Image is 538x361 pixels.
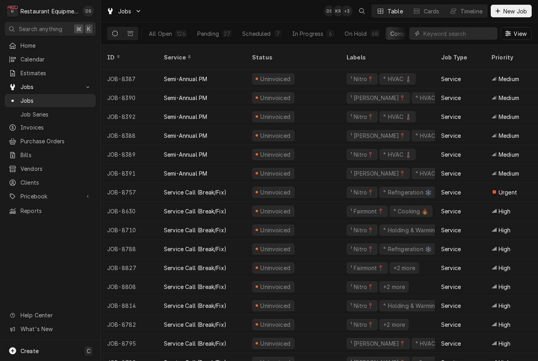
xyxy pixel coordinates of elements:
div: Uninvoiced [260,150,291,159]
span: Medium [499,150,519,159]
div: JOB-8389 [101,145,158,164]
div: Service Call (Break/Fix) [164,264,226,272]
a: Reports [5,204,96,217]
span: New Job [502,7,529,15]
div: Semi-Annual PM [164,131,207,140]
div: R [7,6,18,17]
div: Semi-Annual PM [164,75,207,83]
div: ¹ Fairmont📍 [350,207,385,215]
div: ¹ Nitro📍 [350,320,375,329]
button: New Job [491,5,532,17]
div: Service [441,131,461,140]
div: JOB-8788 [101,239,158,258]
div: Semi-Annual PM [164,94,207,102]
span: High [499,302,511,310]
span: What's New [20,325,91,333]
div: ¹ Nitro📍 [350,245,375,253]
div: ¹ Nitro📍 [350,188,375,196]
div: Uninvoiced [260,188,291,196]
div: +2 more [382,283,406,291]
div: JOB-8388 [101,126,158,145]
div: +2 more [382,320,406,329]
div: DS [83,6,94,17]
div: ¹ Nitro📍 [350,150,375,159]
div: 126 [177,30,185,38]
div: KR [333,6,344,17]
div: ⁴ HVAC 🌡️ [415,94,445,102]
div: Service [441,264,461,272]
div: ⁴ Cooking 🔥 [393,207,429,215]
div: Restaurant Equipment Diagnostics [20,7,78,15]
div: Service [441,283,461,291]
span: Jobs [20,83,80,91]
div: Service Call (Break/Fix) [164,320,226,329]
span: High [499,207,511,215]
div: JOB-8391 [101,164,158,183]
div: Priority [492,53,534,61]
div: Service [441,75,461,83]
span: Reports [20,207,92,215]
a: Go to Pricebook [5,190,96,203]
a: Estimates [5,67,96,80]
div: ID [107,53,150,61]
div: Uninvoiced [260,226,291,234]
span: Medium [499,94,519,102]
div: Uninvoiced [260,245,291,253]
span: Bills [20,151,92,159]
div: Kelli Robinette's Avatar [333,6,344,17]
a: Go to Jobs [103,5,145,18]
a: Purchase Orders [5,135,96,148]
div: All Open [149,30,172,38]
div: Uninvoiced [260,339,291,348]
a: Go to Help Center [5,309,96,322]
div: In Progress [292,30,324,38]
span: High [499,320,511,329]
div: Uninvoiced [260,283,291,291]
div: Semi-Annual PM [164,169,207,178]
div: Uninvoiced [260,302,291,310]
div: Derek Stewart's Avatar [83,6,94,17]
div: Cards [424,7,440,15]
div: Service [441,188,461,196]
span: Pricebook [20,192,80,200]
div: JOB-8814 [101,296,158,315]
div: ⁴ HVAC 🌡️ [415,131,445,140]
span: Urgent [499,188,517,196]
div: Service Call (Break/Fix) [164,207,226,215]
div: DS [324,6,335,17]
div: ¹ [PERSON_NAME]📍 [350,94,407,102]
div: JOB-8710 [101,220,158,239]
div: Service [441,245,461,253]
div: Service [441,339,461,348]
div: JOB-8630 [101,202,158,220]
div: Service Call (Break/Fix) [164,339,226,348]
div: ⁴ HVAC 🌡️ [382,150,412,159]
span: C [87,347,91,355]
span: Help Center [20,311,91,319]
div: 27 [224,30,230,38]
span: High [499,245,511,253]
div: ⁴ Refrigeration ❄️ [382,188,432,196]
a: Bills [5,148,96,161]
div: ¹ Nitro📍 [350,226,375,234]
span: High [499,283,511,291]
div: JOB-8782 [101,315,158,334]
div: 68 [372,30,378,38]
span: ⌘ [76,25,82,33]
div: JOB-8827 [101,258,158,277]
span: Vendors [20,165,92,173]
div: ⁴ Refrigeration ❄️ [382,245,432,253]
div: JOB-8795 [101,334,158,353]
div: Service [441,169,461,178]
div: Table [388,7,403,15]
div: Uninvoiced [260,75,291,83]
div: ⁴ Holding & Warming ♨️ [382,302,447,310]
div: JOB-8757 [101,183,158,202]
div: ¹ Nitro📍 [350,75,375,83]
button: Search anything⌘K [5,22,96,36]
div: Timeline [460,7,482,15]
div: ⁴ Holding & Warming ♨️ [382,226,447,234]
div: On Hold [345,30,367,38]
div: Restaurant Equipment Diagnostics's Avatar [7,6,18,17]
div: Service [441,94,461,102]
